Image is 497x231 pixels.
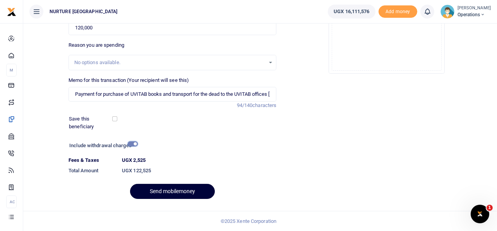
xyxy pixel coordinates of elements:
h6: Total Amount [69,168,116,174]
input: UGX [69,20,277,35]
a: profile-user [PERSON_NAME] Operations [440,5,491,19]
a: UGX 16,111,576 [328,5,375,19]
h6: Include withdrawal charges [69,143,134,149]
img: logo-small [7,7,16,17]
label: Save this beneficiary [69,115,114,130]
div: No options available. [74,59,266,66]
small: [PERSON_NAME] [458,5,491,12]
label: UGX 2,525 [122,156,146,164]
span: Operations [458,11,491,18]
span: 1 [487,205,493,211]
img: profile-user [440,5,454,19]
a: logo-small logo-large logo-large [7,8,16,14]
label: Reason you are spending [69,41,124,49]
span: Add money [379,5,417,18]
li: Ac [6,195,17,208]
li: M [6,64,17,76]
button: Send mobilemoney [130,184,215,199]
span: UGX 16,111,576 [334,8,369,15]
li: Wallet ballance [325,5,378,19]
a: Add money [379,8,417,14]
span: 94/140 [237,102,253,108]
iframe: Intercom live chat [471,205,489,223]
h6: UGX 122,525 [122,168,276,174]
span: characters [252,102,276,108]
input: Enter extra information [69,87,277,102]
span: NURTURE [GEOGRAPHIC_DATA] [46,8,121,15]
li: Toup your wallet [379,5,417,18]
label: Memo for this transaction (Your recipient will see this) [69,76,189,84]
dt: Fees & Taxes [65,156,119,164]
